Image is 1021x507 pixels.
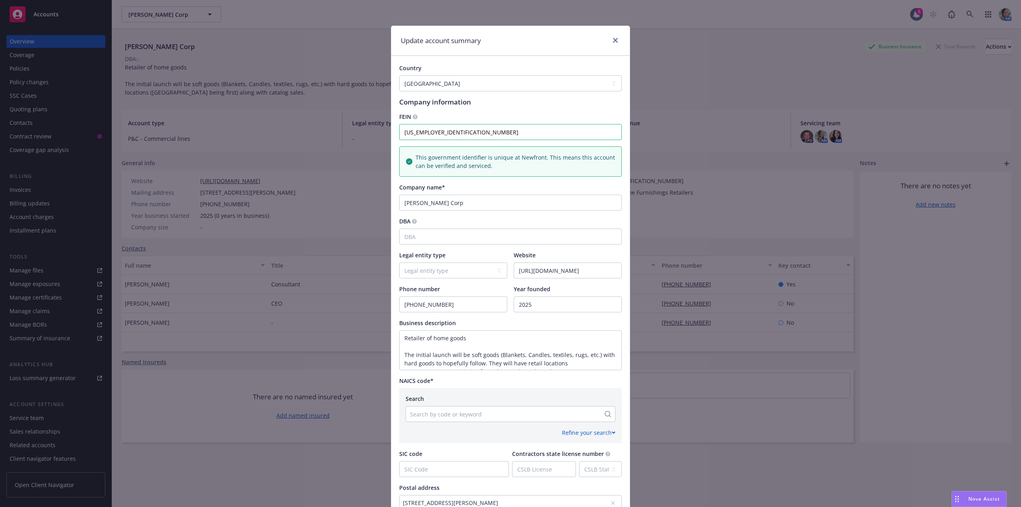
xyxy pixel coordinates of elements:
span: Website [514,251,536,259]
span: Legal entity type [399,251,445,259]
input: Federal Employer Identification Number, XX-XXXXXXX [399,124,622,140]
div: Drag to move [952,491,962,507]
span: Year founded [514,285,550,293]
h1: Company information [399,98,622,106]
div: [STREET_ADDRESS][PERSON_NAME] [403,499,610,507]
input: Enter phone number [400,297,507,312]
input: Company foundation year [514,297,621,312]
span: Phone number [399,285,440,293]
textarea: Enter business description [399,330,622,370]
input: SIC Code [400,462,509,477]
span: This government identifier is unique at Newfront. This means this account can be verified and ser... [416,153,615,170]
div: Refine your search [562,428,615,437]
span: Company name* [399,183,445,191]
span: Postal address [399,484,440,491]
span: DBA [399,217,410,225]
input: Company name [399,195,622,211]
span: Business description [399,319,456,327]
span: Country [399,64,422,72]
span: FEIN [399,113,411,120]
input: DBA [399,229,622,245]
input: Enter URL [514,263,621,278]
a: close [611,36,620,45]
span: SIC code [399,450,422,458]
span: Nova Assist [968,495,1000,502]
span: Search [406,395,424,402]
h1: Update account summary [401,36,481,46]
span: Contractors state license number [512,450,604,458]
button: Nova Assist [952,491,1007,507]
input: CSLB License [512,462,576,477]
span: NAICS code* [399,377,434,385]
